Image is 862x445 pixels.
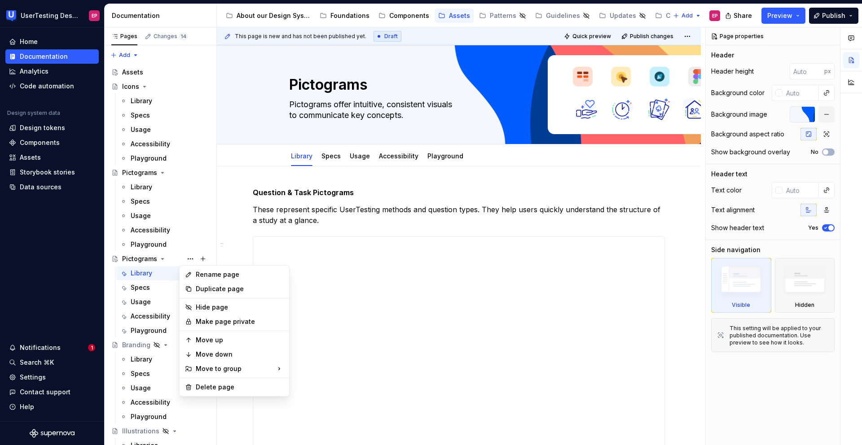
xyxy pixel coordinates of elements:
[196,336,284,345] div: Move up
[181,362,287,376] div: Move to group
[196,317,284,326] div: Make page private
[196,350,284,359] div: Move down
[196,270,284,279] div: Rename page
[196,303,284,312] div: Hide page
[196,383,284,392] div: Delete page
[196,284,284,293] div: Duplicate page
